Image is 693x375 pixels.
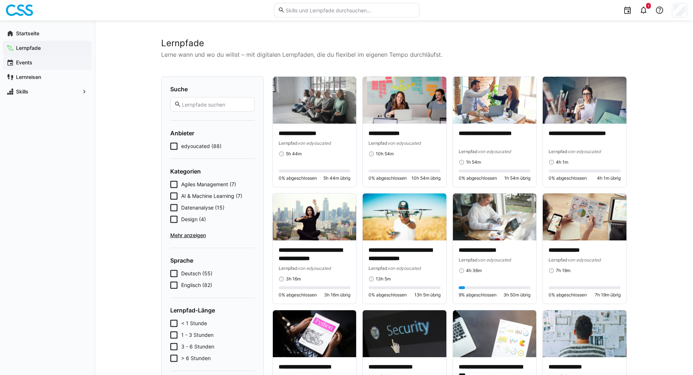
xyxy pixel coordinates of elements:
[170,168,255,175] h4: Kategorien
[549,149,567,154] span: Lernpfad
[549,292,587,298] span: 0% abgeschlossen
[363,77,446,124] img: image
[549,175,587,181] span: 0% abgeschlossen
[453,77,537,124] img: image
[298,140,331,146] span: von edyoucated
[181,355,211,362] span: > 6 Stunden
[466,159,481,165] span: 1h 54m
[369,175,407,181] span: 0% abgeschlossen
[363,310,446,357] img: image
[459,175,497,181] span: 0% abgeschlossen
[387,140,421,146] span: von edyoucated
[543,77,626,124] img: image
[459,292,497,298] span: 9% abgeschlossen
[181,270,212,277] span: Deutsch (55)
[376,151,394,157] span: 10h 54m
[170,257,255,264] h4: Sprache
[273,77,357,124] img: image
[597,175,621,181] span: 4h 1m übrig
[273,194,357,240] img: image
[459,149,478,154] span: Lernpfad
[387,266,421,271] span: von edyoucated
[567,149,601,154] span: von edyoucated
[556,268,570,274] span: 7h 19m
[543,310,626,357] img: image
[363,194,446,240] img: image
[504,175,530,181] span: 1h 54m übrig
[369,266,387,271] span: Lernpfad
[543,194,626,240] img: image
[286,151,302,157] span: 5h 44m
[161,38,627,49] h2: Lernpfade
[181,331,214,339] span: 1 - 3 Stunden
[369,292,407,298] span: 0% abgeschlossen
[503,292,530,298] span: 3h 50m übrig
[411,175,441,181] span: 10h 54m übrig
[181,181,236,188] span: Agiles Management (7)
[181,216,206,223] span: Design (4)
[181,282,212,289] span: Englisch (82)
[181,204,224,211] span: Datenanalyse (15)
[279,292,317,298] span: 0% abgeschlossen
[466,268,482,274] span: 4h 36m
[285,7,415,13] input: Skills und Lernpfade durchsuchen…
[181,101,250,108] input: Lernpfade suchen
[181,343,214,350] span: 3 - 6 Stunden
[648,4,649,8] span: 1
[556,159,568,165] span: 4h 1m
[567,257,601,263] span: von edyoucated
[279,266,298,271] span: Lernpfad
[595,292,621,298] span: 7h 19m übrig
[376,276,391,282] span: 13h 5m
[453,310,537,357] img: image
[324,292,350,298] span: 3h 16m übrig
[323,175,350,181] span: 5h 44m übrig
[170,307,255,314] h4: Lernpfad-Länge
[369,140,387,146] span: Lernpfad
[298,266,331,271] span: von edyoucated
[414,292,441,298] span: 13h 5m übrig
[170,232,255,239] span: Mehr anzeigen
[478,149,511,154] span: von edyoucated
[170,85,255,93] h4: Suche
[161,50,627,59] p: Lerne wann und wo du willst – mit digitalen Lernpfaden, die du flexibel im eigenen Tempo durchläu...
[478,257,511,263] span: von edyoucated
[181,320,207,327] span: < 1 Stunde
[273,310,357,357] img: image
[453,194,537,240] img: image
[549,257,567,263] span: Lernpfad
[286,276,301,282] span: 3h 16m
[279,140,298,146] span: Lernpfad
[181,192,242,200] span: AI & Machine Learning (7)
[181,143,222,150] span: edyoucated (88)
[279,175,317,181] span: 0% abgeschlossen
[459,257,478,263] span: Lernpfad
[170,129,255,137] h4: Anbieter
